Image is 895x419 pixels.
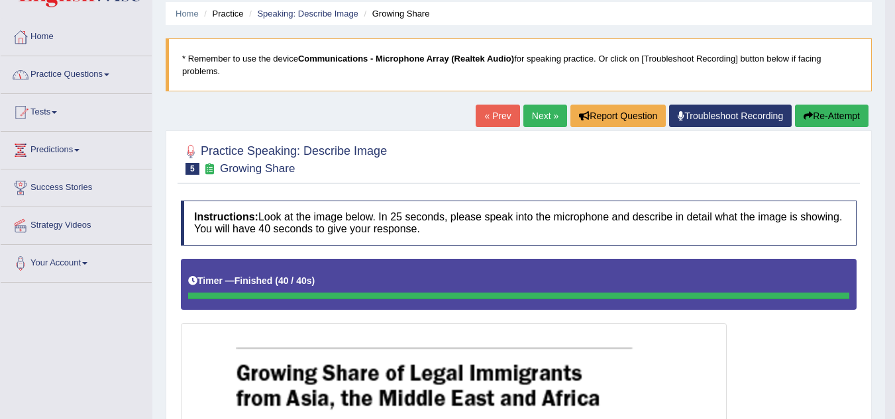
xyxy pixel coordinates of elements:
[185,163,199,175] span: 5
[235,275,273,286] b: Finished
[1,94,152,127] a: Tests
[194,211,258,222] b: Instructions:
[166,38,872,91] blockquote: * Remember to use the device for speaking practice. Or click on [Troubleshoot Recording] button b...
[201,7,243,20] li: Practice
[298,54,514,64] b: Communications - Microphone Array (Realtek Audio)
[570,105,666,127] button: Report Question
[523,105,567,127] a: Next »
[181,201,857,245] h4: Look at the image below. In 25 seconds, please speak into the microphone and describe in detail w...
[181,142,387,175] h2: Practice Speaking: Describe Image
[176,9,199,19] a: Home
[1,169,152,203] a: Success Stories
[188,276,315,286] h5: Timer —
[1,132,152,165] a: Predictions
[220,162,295,175] small: Growing Share
[1,207,152,240] a: Strategy Videos
[312,275,315,286] b: )
[476,105,519,127] a: « Prev
[275,275,278,286] b: (
[1,19,152,52] a: Home
[257,9,358,19] a: Speaking: Describe Image
[669,105,792,127] a: Troubleshoot Recording
[203,163,217,175] small: Exam occurring question
[795,105,869,127] button: Re-Attempt
[1,245,152,278] a: Your Account
[278,275,312,286] b: 40 / 40s
[1,56,152,89] a: Practice Questions
[360,7,429,20] li: Growing Share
